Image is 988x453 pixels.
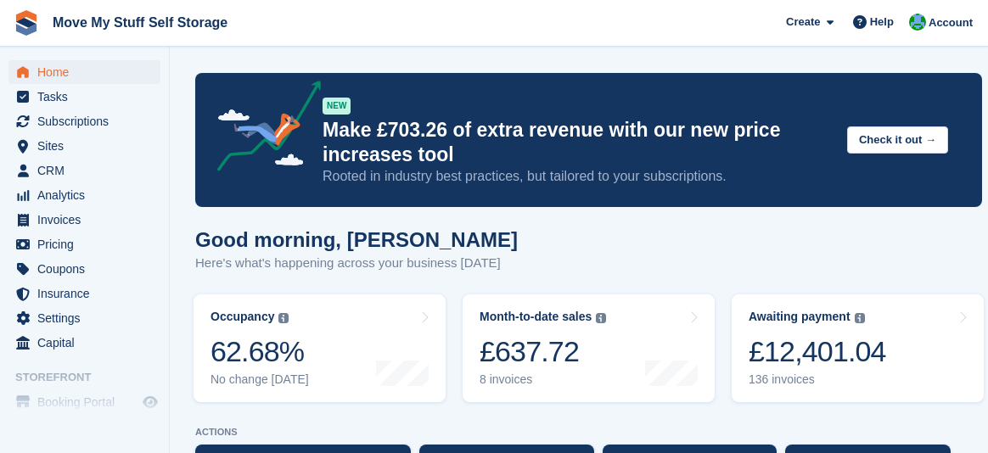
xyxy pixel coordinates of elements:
div: No change [DATE] [211,372,309,387]
span: Coupons [37,257,139,281]
span: Sites [37,134,139,158]
p: Make £703.26 of extra revenue with our new price increases tool [323,118,834,167]
span: Analytics [37,183,139,207]
a: menu [8,232,160,256]
span: Booking Portal [37,390,139,414]
h1: Good morning, [PERSON_NAME] [195,228,518,251]
button: Check it out → [847,126,948,154]
img: icon-info-grey-7440780725fd019a000dd9b08b2336e03edf1995a4989e88bcd33f0948082b44.svg [596,313,606,323]
a: Occupancy 62.68% No change [DATE] [194,294,446,402]
div: 136 invoices [749,372,886,387]
div: 62.68% [211,334,309,369]
a: menu [8,183,160,207]
a: menu [8,257,160,281]
a: menu [8,159,160,182]
span: Pricing [37,232,139,256]
span: Subscriptions [37,109,139,133]
span: Tasks [37,85,139,109]
div: Awaiting payment [749,310,850,324]
span: CRM [37,159,139,182]
a: menu [8,85,160,109]
img: stora-icon-8386f47178a22dfd0bd8f6a31ec36ba5ce8667c1dd55bd0f319d3a0aa187defe.svg [14,10,39,36]
a: Month-to-date sales £637.72 8 invoices [463,294,715,402]
a: menu [8,390,160,414]
span: Home [37,60,139,84]
div: 8 invoices [480,372,606,387]
span: Help [870,14,894,31]
a: Preview store [140,392,160,412]
span: Account [929,14,973,31]
span: Insurance [37,282,139,305]
div: Occupancy [211,310,274,324]
img: price-adjustments-announcement-icon-8257ccfd72463d97f412b2fc003d46551f7dbcb40ab6d574587a9cd5c0d94... [203,81,322,177]
a: Awaiting payment £12,401.04 136 invoices [732,294,984,402]
p: Rooted in industry best practices, but tailored to your subscriptions. [323,167,834,186]
div: NEW [323,98,351,115]
span: Invoices [37,208,139,232]
span: Create [786,14,820,31]
a: menu [8,306,160,330]
img: icon-info-grey-7440780725fd019a000dd9b08b2336e03edf1995a4989e88bcd33f0948082b44.svg [278,313,289,323]
img: Dan [909,14,926,31]
p: Here's what's happening across your business [DATE] [195,254,518,273]
div: Month-to-date sales [480,310,592,324]
a: menu [8,134,160,158]
div: £637.72 [480,334,606,369]
span: Storefront [15,369,169,386]
div: £12,401.04 [749,334,886,369]
p: ACTIONS [195,427,982,438]
a: menu [8,109,160,133]
span: Settings [37,306,139,330]
a: menu [8,60,160,84]
a: Move My Stuff Self Storage [46,8,234,36]
a: menu [8,331,160,355]
img: icon-info-grey-7440780725fd019a000dd9b08b2336e03edf1995a4989e88bcd33f0948082b44.svg [855,313,865,323]
a: menu [8,208,160,232]
span: Capital [37,331,139,355]
a: menu [8,282,160,305]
